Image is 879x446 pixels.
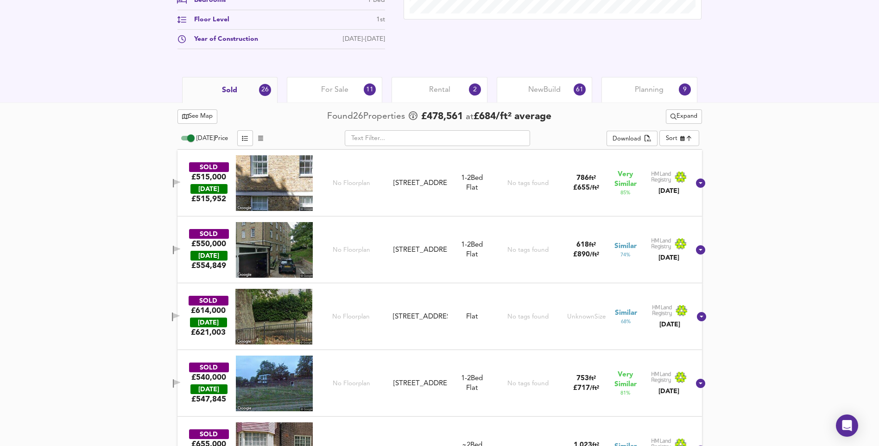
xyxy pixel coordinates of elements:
[461,374,483,383] div: We've estimated the total number of bedrooms from EPC data (3 heated rooms)
[590,185,599,191] span: / ft²
[461,173,483,183] div: We've estimated the total number of bedrooms from EPC data (3 heated rooms)
[191,327,226,338] span: £ 621,003
[621,318,631,325] span: 68 %
[589,175,596,181] span: ft²
[364,83,376,96] div: 11
[666,134,677,143] div: Sort
[182,111,213,122] span: See Map
[666,109,702,124] button: Expand
[189,162,229,172] div: SOLD
[696,311,707,322] svg: Show Details
[651,171,687,183] img: Land Registry
[191,372,226,382] div: £540,000
[613,134,641,145] div: Download
[177,350,702,417] div: SOLD£540,000 [DATE]£547,845No Floorplan[STREET_ADDRESS]1-2Bed FlatNo tags found753ft²£717/ft²Very...
[620,189,630,197] span: 85 %
[670,111,697,122] span: Expand
[191,194,226,204] span: £ 515,952
[333,379,370,388] span: No Floorplan
[576,242,589,248] span: 618
[695,178,706,189] svg: Show Details
[235,289,312,344] img: streetview
[614,370,637,389] span: Very Similar
[651,238,687,250] img: Land Registry
[469,83,481,96] div: 2
[333,179,370,188] span: No Floorplan
[393,245,447,255] div: [STREET_ADDRESS]
[461,240,483,260] div: Flat
[390,245,451,255] div: 16 Point Close, SE10 8QS
[635,85,664,95] span: Planning
[222,85,237,96] span: Sold
[507,179,549,188] div: No tags found
[573,185,599,191] span: £ 655
[345,130,530,146] input: Text Filter...
[620,389,630,397] span: 81 %
[620,251,630,259] span: 74 %
[189,363,229,372] div: SOLD
[576,175,589,182] span: 786
[528,85,561,95] span: New Build
[507,379,549,388] div: No tags found
[652,305,688,317] img: Land Registry
[652,320,688,329] div: [DATE]
[474,112,551,121] span: £ 684 / ft² average
[393,178,447,188] div: [STREET_ADDRESS]
[196,135,228,141] span: [DATE] Price
[236,155,313,211] img: streetview
[390,178,451,188] div: 11 Point Close, SE10 8QS
[189,429,229,439] div: SOLD
[679,83,691,96] div: 9
[191,172,226,182] div: £515,000
[390,379,451,389] div: 15 Greyladies Gardens, SE10 8AU
[177,217,702,283] div: SOLD£550,000 [DATE]£554,849No Floorplan[STREET_ADDRESS]1-2Bed FlatNo tags found618ft²£890/ft²Simi...
[607,131,657,147] button: Download
[189,296,228,306] div: SOLD
[177,150,702,217] div: SOLD£515,000 [DATE]£515,952No Floorplan[STREET_ADDRESS]1-2Bed FlatNo tags found786ft²£655/ft²Very...
[507,246,549,255] div: No tags found
[573,251,599,258] span: £ 890
[429,85,450,95] span: Rental
[590,252,599,258] span: / ft²
[191,306,226,316] div: £614,000
[607,131,657,147] div: split button
[421,110,463,124] span: £ 478,561
[614,242,637,251] span: Similar
[567,312,606,321] div: Unknown Size
[190,184,228,194] div: [DATE]
[461,374,483,394] div: Flat
[190,318,227,327] div: [DATE]
[191,394,226,404] span: £ 547,845
[343,34,385,44] div: [DATE]-[DATE]
[651,371,687,383] img: Land Registry
[461,173,483,193] div: Flat
[189,229,229,239] div: SOLD
[236,356,313,411] img: streetview
[615,308,637,318] span: Similar
[507,312,549,321] div: No tags found
[190,251,228,261] div: [DATE]
[695,244,706,255] svg: Show Details
[236,222,313,278] img: streetview
[332,312,370,321] span: No Floorplan
[589,242,596,248] span: ft²
[573,385,599,392] span: £ 717
[614,170,637,189] span: Very Similar
[393,312,447,322] div: [STREET_ADDRESS]
[333,246,370,255] span: No Floorplan
[177,283,702,350] div: SOLD£614,000 [DATE]£621,003No Floorplan[STREET_ADDRESS]FlatNo tags foundUnknownSizeSimilar68%Land...
[659,130,699,146] div: Sort
[389,312,451,322] div: Flat 3, 93 Blackheath Hill, SE10 8TJ
[393,379,447,389] div: [STREET_ADDRESS]
[187,15,229,25] div: Floor Level
[836,414,858,437] div: Open Intercom Messenger
[589,376,596,382] span: ft²
[466,312,478,322] div: Flat
[666,109,702,124] div: split button
[695,378,706,389] svg: Show Details
[190,384,228,394] div: [DATE]
[461,240,483,250] div: We've estimated the total number of bedrooms from EPC data (3 heated rooms)
[651,253,687,262] div: [DATE]
[187,34,258,44] div: Year of Construction
[177,109,218,124] button: See Map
